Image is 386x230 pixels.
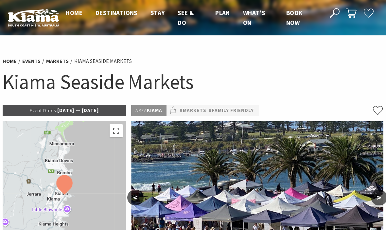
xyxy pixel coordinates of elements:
[215,9,230,17] span: Plan
[3,105,126,116] p: [DATE] — [DATE]
[3,69,383,95] h1: Kiama Seaside Markets
[30,107,57,113] span: Event Dates:
[46,58,69,65] a: Markets
[66,9,82,17] span: Home
[96,9,137,17] span: Destinations
[286,9,303,27] span: Book now
[150,9,165,17] span: Stay
[178,9,194,27] span: See & Do
[209,106,254,115] a: #Family Friendly
[135,107,147,113] span: Area
[127,190,144,205] button: <
[131,105,167,116] p: Kiama
[180,106,206,115] a: #Markets
[110,124,123,137] button: Toggle fullscreen view
[22,58,41,65] a: Events
[59,8,322,28] nav: Main Menu
[243,9,265,27] span: What’s On
[74,57,132,65] li: Kiama Seaside Markets
[8,9,59,27] img: Kiama Logo
[3,58,17,65] a: Home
